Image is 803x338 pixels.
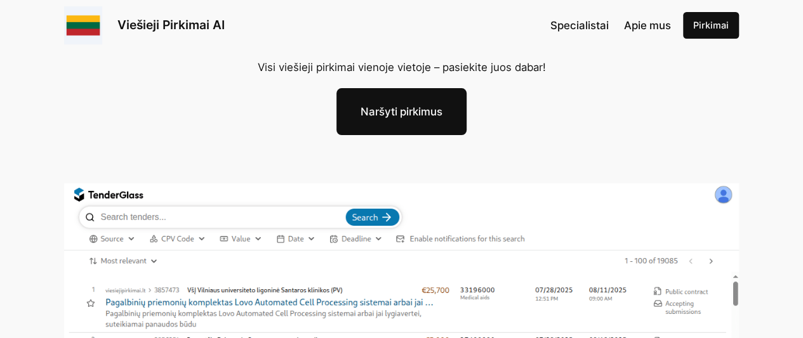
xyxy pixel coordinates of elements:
a: Naršyti pirkimus [336,88,467,135]
a: Pirkimai [683,12,739,39]
nav: Navigation [550,17,671,34]
a: Apie mus [624,17,671,34]
p: Visi viešieji pirkimai vienoje vietoje – pasiekite juos dabar! [222,59,581,75]
span: Apie mus [624,19,671,32]
a: Viešieji Pirkimai AI [117,17,225,32]
img: Viešieji pirkimai logo [64,6,102,44]
a: Specialistai [550,17,609,34]
span: Specialistai [550,19,609,32]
